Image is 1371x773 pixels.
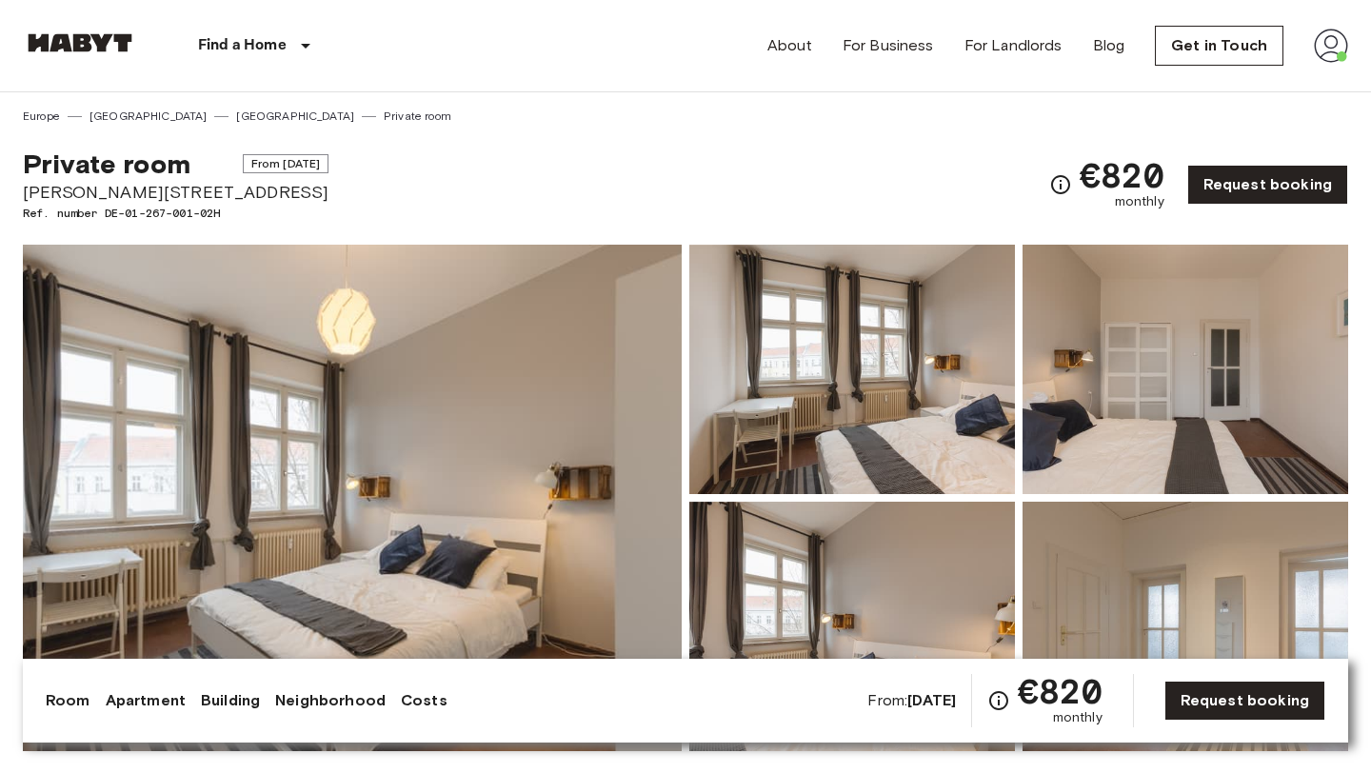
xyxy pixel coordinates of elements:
a: Building [201,689,260,712]
a: Request booking [1187,165,1348,205]
img: Picture of unit DE-01-267-001-02H [1023,502,1348,751]
a: Blog [1093,34,1125,57]
b: [DATE] [907,691,956,709]
img: Picture of unit DE-01-267-001-02H [1023,245,1348,494]
span: From [DATE] [243,154,329,173]
a: About [767,34,812,57]
img: avatar [1314,29,1348,63]
a: For Landlords [964,34,1063,57]
span: monthly [1115,192,1164,211]
a: Get in Touch [1155,26,1283,66]
a: Private room [384,108,451,125]
a: Room [46,689,90,712]
span: Private room [23,148,190,180]
a: Apartment [106,689,186,712]
a: [GEOGRAPHIC_DATA] [89,108,208,125]
span: monthly [1053,708,1103,727]
span: From: [867,690,956,711]
span: [PERSON_NAME][STREET_ADDRESS] [23,180,328,205]
a: Europe [23,108,60,125]
img: Habyt [23,33,137,52]
p: Find a Home [198,34,287,57]
img: Picture of unit DE-01-267-001-02H [689,245,1015,494]
span: Ref. number DE-01-267-001-02H [23,205,328,222]
img: Picture of unit DE-01-267-001-02H [689,502,1015,751]
a: Neighborhood [275,689,386,712]
a: Request booking [1164,681,1325,721]
svg: Check cost overview for full price breakdown. Please note that discounts apply to new joiners onl... [987,689,1010,712]
img: Marketing picture of unit DE-01-267-001-02H [23,245,682,751]
svg: Check cost overview for full price breakdown. Please note that discounts apply to new joiners onl... [1049,173,1072,196]
span: €820 [1080,158,1164,192]
span: €820 [1018,674,1103,708]
a: [GEOGRAPHIC_DATA] [236,108,354,125]
a: For Business [843,34,934,57]
a: Costs [401,689,447,712]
